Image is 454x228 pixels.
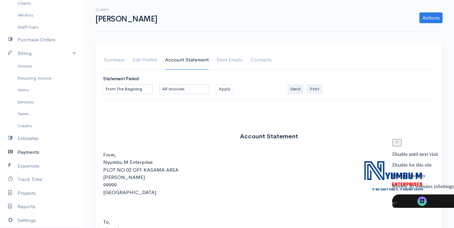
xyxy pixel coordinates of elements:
[351,151,435,199] img: logo-43845.png
[165,51,209,70] a: Account Statement
[95,8,159,12] h6: Client
[251,51,272,70] a: Contacts
[217,51,243,70] a: Sent Emails
[240,133,298,140] span: Account Statement
[103,151,187,196] div: From, Nyumbu M Enterprise PLOT NO.02 OFF KASAMA AREA [PERSON_NAME] 99999 [GEOGRAPHIC_DATA]
[132,51,157,70] a: Edit Profile
[307,84,322,94] button: Print
[104,51,124,70] a: Summary
[419,12,443,23] a: Actions
[216,84,233,94] button: Apply
[287,84,303,94] button: Send
[95,15,159,23] h1: [PERSON_NAME]
[103,77,435,81] h5: Statement Period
